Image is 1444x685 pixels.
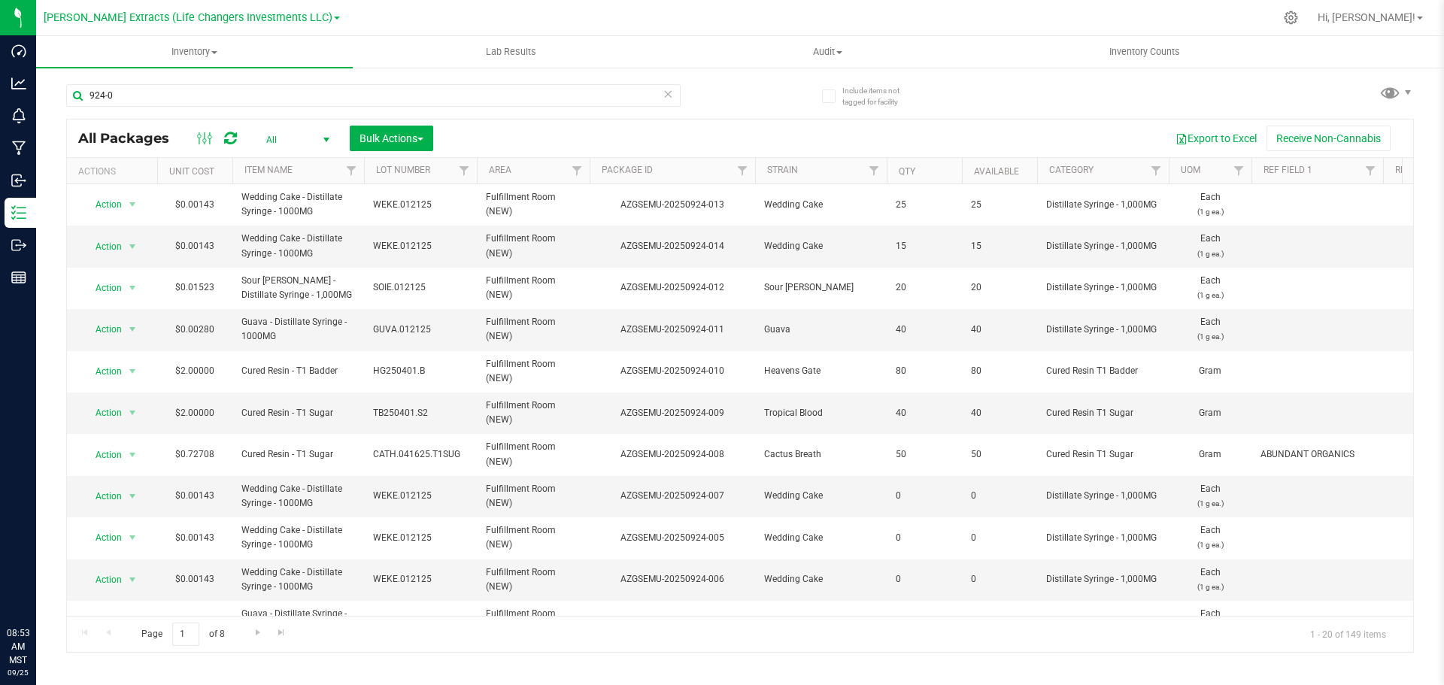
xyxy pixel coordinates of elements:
span: Inventory Counts [1089,45,1200,59]
span: Distillate Syringe - 1,000MG [1046,198,1160,212]
div: Manage settings [1282,11,1300,25]
span: Heavens Gate [764,364,878,378]
span: Cured Resin - T1 Badder [241,364,355,378]
a: Filter [730,158,755,183]
span: 40 [896,406,953,420]
span: Cured Resin T1 Sugar [1046,406,1160,420]
div: AZGSEMU-20250924-011 [587,323,757,337]
a: Filter [1358,158,1383,183]
span: Fulfillment Room (NEW) [486,357,581,386]
span: Guava - Distillate Syringe - 1000MG [241,315,355,344]
div: AZGSEMU-20250924-003 [587,614,757,629]
span: Fulfillment Room (NEW) [486,607,581,635]
span: Each [1178,315,1242,344]
span: Action [82,611,123,632]
span: 0 [971,489,1028,503]
td: $0.01523 [157,268,232,309]
span: Sour [PERSON_NAME] [764,280,878,295]
span: Action [82,486,123,507]
span: select [123,569,142,590]
a: Package ID [602,165,653,175]
span: 40 [896,323,953,337]
td: $2.00000 [157,393,232,434]
span: Distillate Syringe - 1,000MG [1046,239,1160,253]
span: Each [1178,232,1242,260]
span: Wedding Cake - Distillate Syringe - 1000MG [241,565,355,594]
p: (1 g ea.) [1178,580,1242,594]
span: Cured Resin - T1 Sugar [241,406,355,420]
a: Audit [669,36,986,68]
a: Available [974,166,1019,177]
inline-svg: Inventory [11,205,26,220]
span: Fulfillment Room (NEW) [486,523,581,552]
span: Action [82,361,123,382]
span: Gram [1178,447,1242,462]
span: GUVA.012125 [373,614,468,629]
span: select [123,236,142,257]
span: Bulk Actions [359,132,423,144]
span: Fulfillment Room (NEW) [486,232,581,260]
button: Bulk Actions [350,126,433,151]
td: $0.00143 [157,476,232,517]
p: (1 g ea.) [1178,329,1242,344]
input: Search Package ID, Item Name, SKU, Lot or Part Number... [66,84,681,107]
span: Fulfillment Room (NEW) [486,440,581,468]
span: Action [82,319,123,340]
a: Lab Results [353,36,669,68]
span: 40 [971,406,1028,420]
span: 0 [971,614,1028,629]
span: TB250401.S2 [373,406,468,420]
a: Qty [899,166,915,177]
span: select [123,361,142,382]
span: Distillate Syringe - 1,000MG [1046,323,1160,337]
span: 0 [971,572,1028,586]
span: WEKE.012125 [373,198,468,212]
p: (1 g ea.) [1178,288,1242,302]
td: $0.00143 [157,559,232,601]
inline-svg: Monitoring [11,108,26,123]
span: Lab Results [466,45,557,59]
span: select [123,527,142,548]
span: 25 [971,198,1028,212]
span: Distillate Syringe - 1,000MG [1046,280,1160,295]
span: select [123,402,142,423]
span: Sour [PERSON_NAME] - Distillate Syringe - 1,000MG [241,274,355,302]
span: Each [1178,607,1242,635]
input: 1 [172,623,199,646]
span: Wedding Cake - Distillate Syringe - 1000MG [241,232,355,260]
span: Include items not tagged for facility [842,85,918,108]
p: (1 g ea.) [1178,496,1242,511]
span: select [123,611,142,632]
p: 08:53 AM MST [7,626,29,667]
span: WEKE.012125 [373,489,468,503]
td: $0.00143 [157,184,232,226]
span: 25 [896,198,953,212]
button: Receive Non-Cannabis [1267,126,1391,151]
span: Cured Resin - T1 Sugar [241,447,355,462]
span: Fulfillment Room (NEW) [486,482,581,511]
span: Gram [1178,406,1242,420]
td: $0.00280 [157,601,232,642]
span: 0 [896,531,953,545]
a: Area [489,165,511,175]
a: Go to the last page [271,623,293,643]
a: Category [1049,165,1094,175]
a: Unit Cost [169,166,214,177]
iframe: Resource center [15,565,60,610]
span: Gram [1178,364,1242,378]
span: Page of 8 [129,623,237,646]
span: ABUNDANT ORGANICS [1260,447,1374,462]
div: AZGSEMU-20250924-010 [587,364,757,378]
span: 0 [896,572,953,586]
span: Fulfillment Room (NEW) [486,190,581,219]
span: CATH.041625.T1SUG [373,447,468,462]
div: AZGSEMU-20250924-009 [587,406,757,420]
p: 09/25 [7,667,29,678]
span: Wedding Cake [764,531,878,545]
a: Filter [862,158,887,183]
span: HG250401.B [373,364,468,378]
div: AZGSEMU-20250924-008 [587,447,757,462]
span: 80 [896,364,953,378]
span: Cured Resin T1 Badder [1046,364,1160,378]
a: Inventory Counts [987,36,1303,68]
